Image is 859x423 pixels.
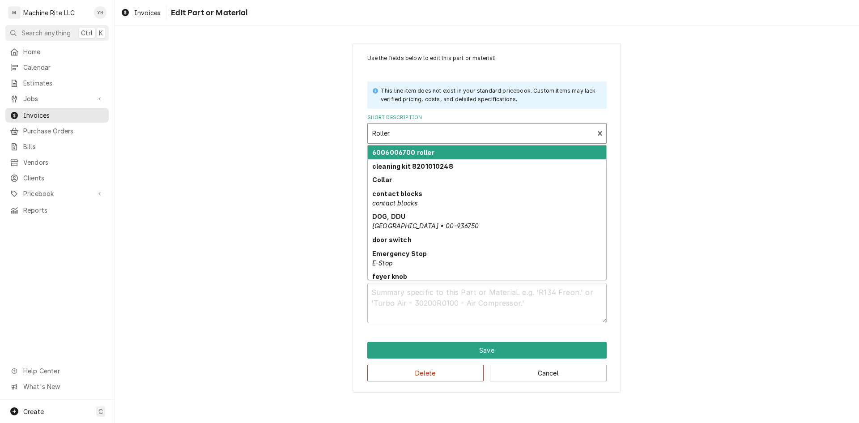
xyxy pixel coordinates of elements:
div: This line item does not exist in your standard pricebook. Custom items may lack verified pricing,... [381,87,598,103]
a: Home [5,44,109,59]
span: Help Center [23,366,103,376]
span: Bills [23,142,104,151]
span: Vendors [23,158,104,167]
span: C [98,407,103,416]
a: Reports [5,203,109,218]
div: Detailed Summary [367,271,607,323]
a: Invoices [117,5,164,20]
span: Invoices [134,8,161,17]
span: Pricebook [23,189,91,198]
span: Search anything [21,28,71,38]
em: contact blocks [372,199,417,207]
span: Invoices [23,111,104,120]
strong: DOG, DDU [372,213,405,220]
span: Create [23,408,44,415]
div: Short Description [367,114,607,143]
span: Purchase Orders [23,126,104,136]
em: [GEOGRAPHIC_DATA] • 00-936750 [372,222,479,230]
strong: Collar [372,176,392,184]
strong: contact blocks [372,190,422,197]
div: Button Group Row [367,359,607,381]
div: Button Group Row [367,342,607,359]
span: Calendar [23,63,104,72]
span: Jobs [23,94,91,103]
div: Line Item Create/Update Form [367,54,607,323]
div: YB [94,6,106,19]
a: Go to Jobs [5,91,109,106]
a: Invoices [5,108,109,123]
strong: 6006006700 roller [372,149,434,156]
span: Edit Part or Material [168,7,247,19]
strong: feyer knob [372,273,408,280]
span: Estimates [23,78,104,88]
span: What's New [23,382,103,391]
span: Clients [23,173,104,183]
div: Button Group [367,342,607,381]
div: Yumy Breuer's Avatar [94,6,106,19]
a: Purchase Orders [5,124,109,138]
button: Delete [367,365,484,381]
span: K [99,28,103,38]
strong: cleaning kit 8201010248 [372,162,453,170]
a: Calendar [5,60,109,75]
a: Go to Pricebook [5,186,109,201]
span: Reports [23,205,104,215]
button: Save [367,342,607,359]
span: Home [23,47,104,56]
a: Bills [5,139,109,154]
div: Line Item Create/Update [353,43,621,393]
a: Go to Help Center [5,363,109,378]
button: Search anythingCtrlK [5,25,109,41]
a: Vendors [5,155,109,170]
button: Cancel [490,365,607,381]
p: Use the fields below to edit this part or material: [367,54,607,62]
label: Short Description [367,114,607,121]
strong: Emergency Stop [372,250,427,257]
strong: door switch [372,236,412,244]
span: Ctrl [81,28,93,38]
em: E-Stop [372,259,393,267]
div: M [8,6,21,19]
div: Machine Rite LLC [23,8,75,17]
a: Clients [5,171,109,185]
a: Estimates [5,76,109,90]
a: Go to What's New [5,379,109,394]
